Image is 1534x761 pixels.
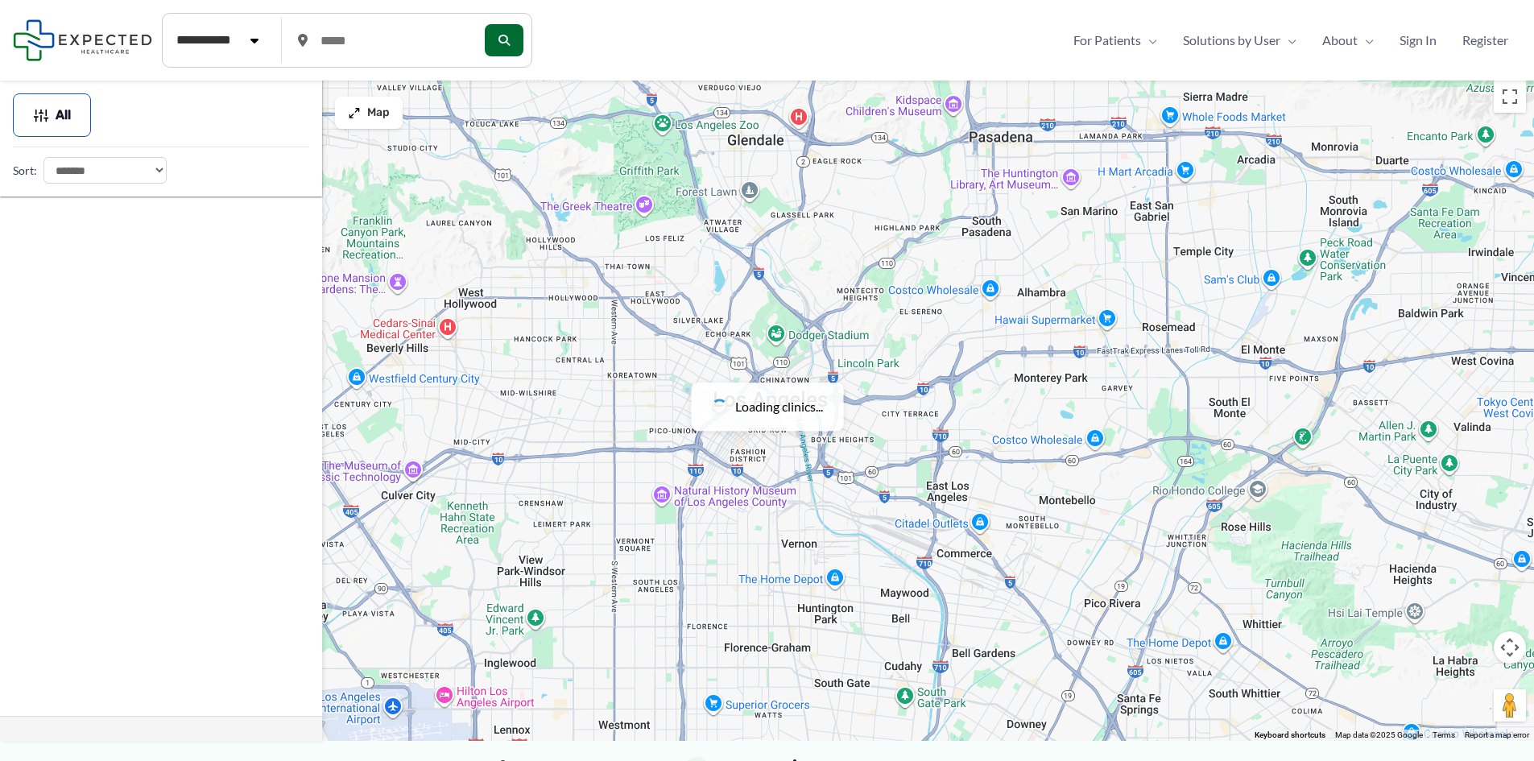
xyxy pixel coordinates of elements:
a: Sign In [1387,28,1449,52]
span: For Patients [1073,28,1141,52]
img: Maximize [348,106,361,119]
a: Report a map error [1465,730,1529,739]
button: All [13,93,91,137]
button: Toggle fullscreen view [1494,81,1526,113]
span: Solutions by User [1183,28,1280,52]
a: AboutMenu Toggle [1309,28,1387,52]
span: Sign In [1400,28,1437,52]
label: Sort: [13,160,37,181]
span: Menu Toggle [1280,28,1296,52]
button: Keyboard shortcuts [1255,730,1325,741]
button: Map camera controls [1494,631,1526,664]
span: About [1322,28,1358,52]
span: Map [367,106,390,120]
button: Map [335,97,403,129]
span: Menu Toggle [1141,28,1157,52]
span: Loading clinics... [735,395,823,419]
a: Solutions by UserMenu Toggle [1170,28,1309,52]
a: For PatientsMenu Toggle [1061,28,1170,52]
span: All [56,110,71,121]
img: Expected Healthcare Logo - side, dark font, small [13,19,152,60]
img: Filter [33,107,49,123]
a: Terms [1433,730,1455,739]
span: Menu Toggle [1358,28,1374,52]
span: Register [1462,28,1508,52]
button: Drag Pegman onto the map to open Street View [1494,689,1526,722]
span: Map data ©2025 Google [1335,730,1423,739]
a: Register [1449,28,1521,52]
